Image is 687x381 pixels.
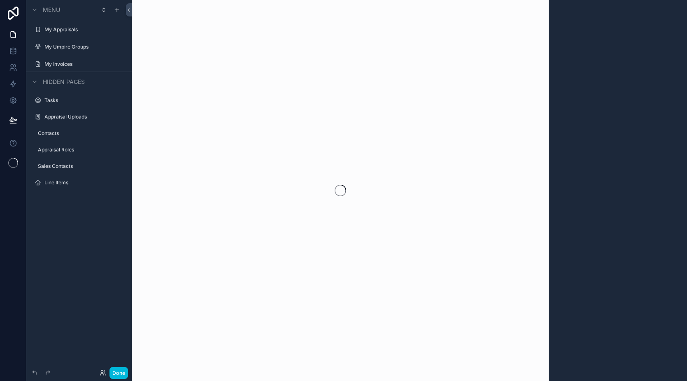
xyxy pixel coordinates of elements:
[44,26,122,33] label: My Appraisals
[44,97,122,104] label: Tasks
[38,163,122,170] label: Sales Contacts
[44,114,122,120] label: Appraisal Uploads
[44,179,122,186] label: Line Items
[44,44,122,50] label: My Umpire Groups
[44,61,122,67] label: My Invoices
[38,146,122,153] label: Appraisal Roles
[43,6,60,14] span: Menu
[43,78,85,86] span: Hidden pages
[109,367,128,379] button: Done
[38,130,122,137] label: Contacts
